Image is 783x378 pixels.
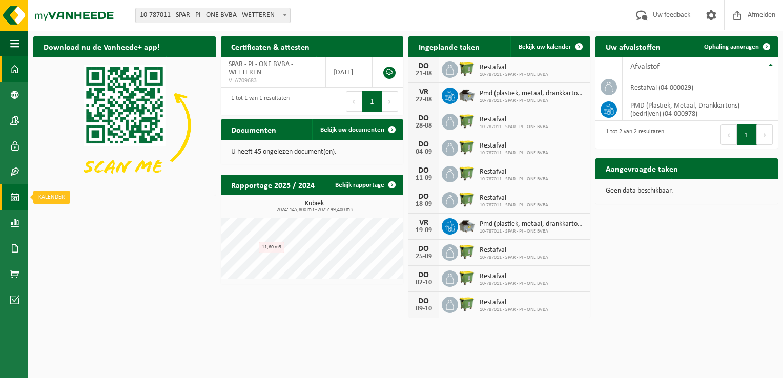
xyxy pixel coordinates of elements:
[480,176,548,182] span: 10-787011 - SPAR - PI - ONE BVBA
[414,140,434,149] div: DO
[259,242,284,253] div: 11,60 m3
[623,98,778,121] td: PMD (Plastiek, Metaal, Drankkartons) (bedrijven) (04-000978)
[480,194,548,202] span: Restafval
[136,8,290,23] span: 10-787011 - SPAR - PI - ONE BVBA - WETTEREN
[458,138,476,156] img: WB-1100-HPE-GN-51
[414,227,434,234] div: 19-09
[480,307,548,313] span: 10-787011 - SPAR - PI - ONE BVBA
[630,62,660,71] span: Afvalstof
[458,269,476,286] img: WB-1100-HPE-GN-51
[414,175,434,182] div: 11-09
[704,44,759,50] span: Ophaling aanvragen
[480,255,548,261] span: 10-787011 - SPAR - PI - ONE BVBA
[326,57,373,88] td: [DATE]
[414,149,434,156] div: 04-09
[480,246,548,255] span: Restafval
[480,202,548,208] span: 10-787011 - SPAR - PI - ONE BVBA
[414,305,434,312] div: 09-10
[414,271,434,279] div: DO
[414,70,434,77] div: 21-08
[221,119,286,139] h2: Documenten
[312,119,402,140] a: Bekijk uw documenten
[414,114,434,122] div: DO
[480,150,548,156] span: 10-787011 - SPAR - PI - ONE BVBA
[229,60,293,76] span: SPAR - PI - ONE BVBA - WETTEREN
[480,124,548,130] span: 10-787011 - SPAR - PI - ONE BVBA
[458,86,476,103] img: WB-5000-GAL-GY-01
[606,187,768,195] p: Geen data beschikbaar.
[229,77,318,85] span: VLA709683
[480,116,548,124] span: Restafval
[414,279,434,286] div: 02-10
[480,168,548,176] span: Restafval
[480,299,548,307] span: Restafval
[601,123,664,146] div: 1 tot 2 van 2 resultaten
[458,60,476,77] img: WB-1100-HPE-GN-51
[480,220,586,228] span: Pmd (plastiek, metaal, drankkartons) (bedrijven)
[720,124,737,145] button: Previous
[382,91,398,112] button: Next
[408,36,490,56] h2: Ingeplande taken
[595,36,671,56] h2: Uw afvalstoffen
[458,243,476,260] img: WB-1100-HPE-GN-51
[414,253,434,260] div: 25-09
[414,88,434,96] div: VR
[221,175,325,195] h2: Rapportage 2025 / 2024
[480,228,586,235] span: 10-787011 - SPAR - PI - ONE BVBA
[458,295,476,312] img: WB-1100-HPE-GN-51
[458,217,476,234] img: WB-5000-GAL-GY-01
[696,36,777,57] a: Ophaling aanvragen
[480,64,548,72] span: Restafval
[327,175,402,195] a: Bekijk rapportage
[480,142,548,150] span: Restafval
[226,200,403,213] h3: Kubiek
[458,191,476,208] img: WB-1100-HPE-GN-51
[414,62,434,70] div: DO
[226,207,403,213] span: 2024: 145,800 m3 - 2025: 99,400 m3
[362,91,382,112] button: 1
[231,149,393,156] p: U heeft 45 ongelezen document(en).
[480,72,548,78] span: 10-787011 - SPAR - PI - ONE BVBA
[320,127,384,133] span: Bekijk uw documenten
[33,57,216,194] img: Download de VHEPlus App
[414,166,434,175] div: DO
[414,201,434,208] div: 18-09
[414,219,434,227] div: VR
[510,36,589,57] a: Bekijk uw kalender
[519,44,571,50] span: Bekijk uw kalender
[458,164,476,182] img: WB-1100-HPE-GN-51
[595,158,688,178] h2: Aangevraagde taken
[480,98,586,104] span: 10-787011 - SPAR - PI - ONE BVBA
[346,91,362,112] button: Previous
[458,112,476,130] img: WB-1100-HPE-GN-51
[226,90,290,113] div: 1 tot 1 van 1 resultaten
[33,36,170,56] h2: Download nu de Vanheede+ app!
[480,272,548,281] span: Restafval
[414,122,434,130] div: 28-08
[757,124,773,145] button: Next
[414,96,434,103] div: 22-08
[480,281,548,287] span: 10-787011 - SPAR - PI - ONE BVBA
[414,297,434,305] div: DO
[414,245,434,253] div: DO
[135,8,291,23] span: 10-787011 - SPAR - PI - ONE BVBA - WETTEREN
[623,76,778,98] td: restafval (04-000029)
[221,36,320,56] h2: Certificaten & attesten
[414,193,434,201] div: DO
[737,124,757,145] button: 1
[480,90,586,98] span: Pmd (plastiek, metaal, drankkartons) (bedrijven)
